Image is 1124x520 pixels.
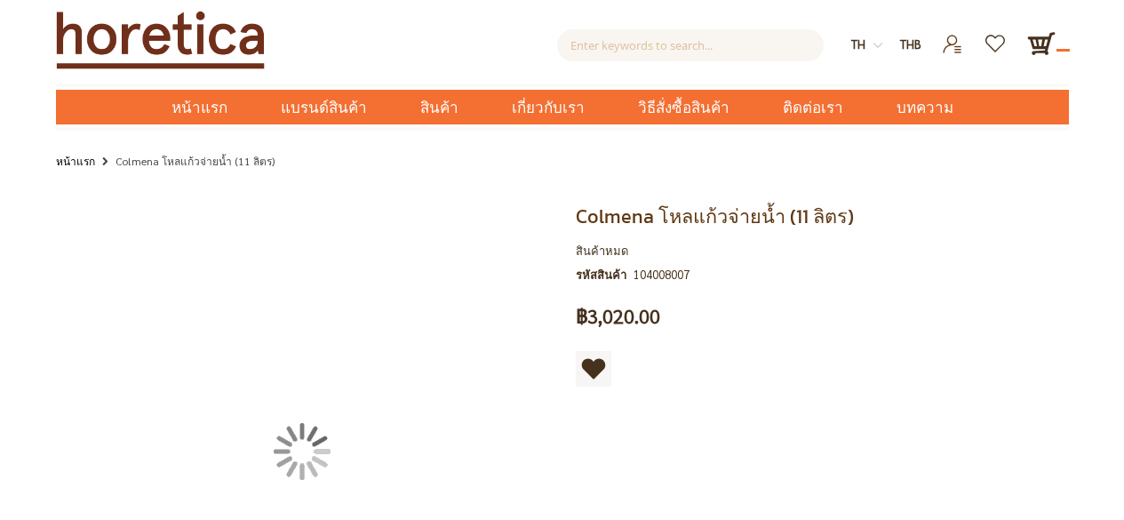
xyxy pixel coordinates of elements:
div: 104008007 [634,265,690,284]
span: บทความ [897,90,953,126]
span: ติดต่อเรา [783,90,843,126]
a: บทความ [870,90,980,124]
span: Colmena โหลแก้วจ่ายน้ำ (11 ลิตร) [576,202,854,231]
span: ฿3,020.00 [576,307,660,326]
a: ติดต่อเรา [756,90,870,124]
span: แบรนด์สินค้า [281,90,367,126]
span: THB [900,36,921,52]
a: หน้าแรก [56,151,95,171]
a: แบรนด์สินค้า [254,90,394,124]
span: หน้าแรก [171,96,227,119]
a: หน้าแรก [145,90,254,124]
a: วิธีสั่งซื้อสินค้า [611,90,756,124]
a: เกี่ยวกับเรา [485,90,611,124]
span: เกี่ยวกับเรา [512,90,585,126]
div: สถานะของสินค้า [576,241,1069,260]
span: th [851,36,865,52]
a: เข้าสู่ระบบ [931,29,975,44]
a: รายการโปรด [975,29,1018,44]
img: กำลังโหลด... [274,423,331,480]
span: สินค้า [420,90,458,126]
li: Colmena โหลแก้วจ่ายน้ำ (11 ลิตร) [98,151,275,173]
img: Horetica.com [56,11,265,69]
a: สินค้า [394,90,485,124]
span: สินค้าหมด [576,243,628,258]
a: เพิ่มไปยังรายการโปรด [576,351,611,387]
span: วิธีสั่งซื้อสินค้า [638,90,729,126]
img: dropdown-icon.svg [873,41,882,50]
strong: รหัสสินค้า [576,265,634,284]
